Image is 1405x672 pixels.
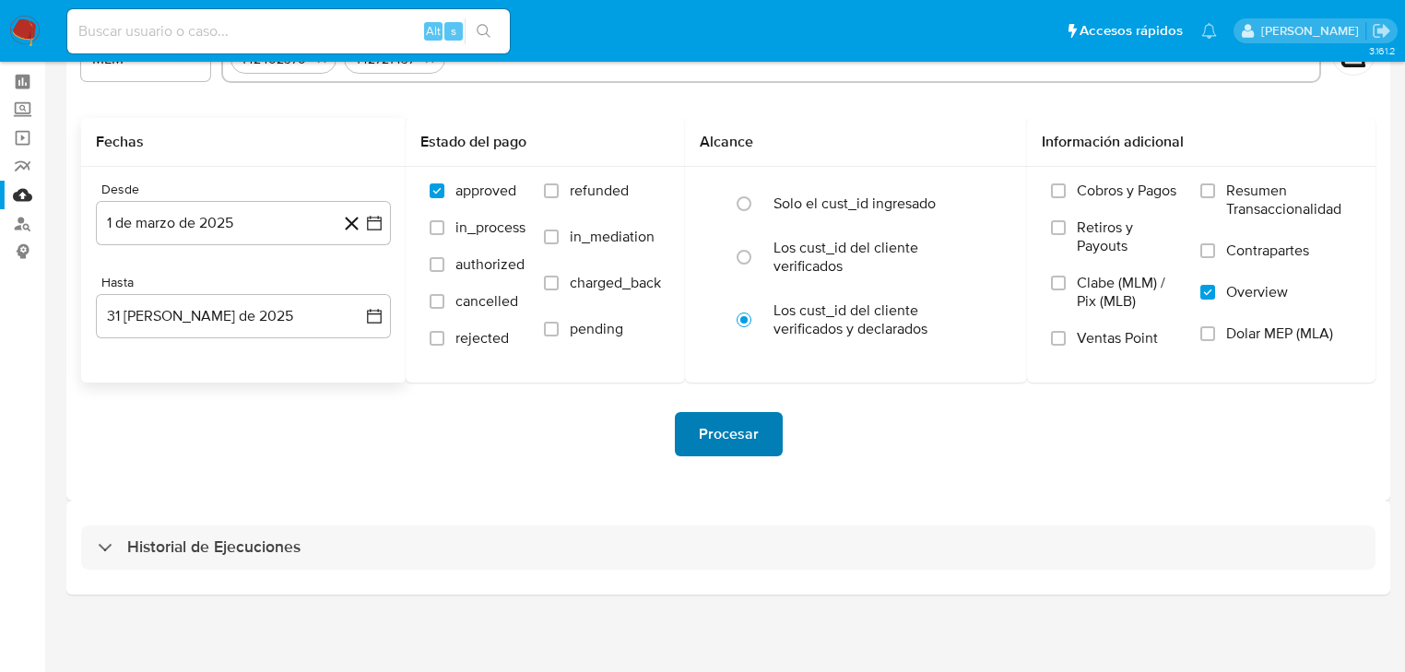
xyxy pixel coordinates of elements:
a: Notificaciones [1201,23,1217,39]
a: Salir [1372,21,1391,41]
span: 3.161.2 [1369,43,1396,58]
input: Buscar usuario o caso... [67,19,510,43]
span: Accesos rápidos [1080,21,1183,41]
button: search-icon [465,18,502,44]
span: s [451,22,456,40]
p: erika.juarez@mercadolibre.com.mx [1261,22,1365,40]
span: Alt [426,22,441,40]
